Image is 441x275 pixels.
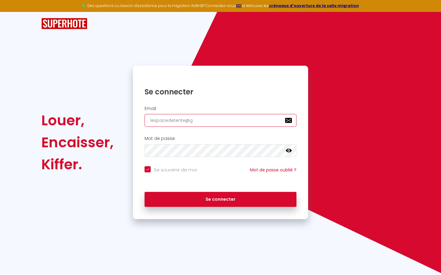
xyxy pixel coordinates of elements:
[41,153,114,175] div: Kiffer.
[145,87,296,97] h1: Se connecter
[145,106,296,111] h2: Email
[145,114,296,127] input: Ton Email
[145,136,296,141] h2: Mot de passe
[41,18,87,29] img: SuperHote logo
[5,2,23,21] button: Ouvrir le widget de chat LiveChat
[145,192,296,207] button: Se connecter
[41,131,114,153] div: Encaisser,
[269,3,359,8] a: créneaux d'ouverture de la salle migration
[250,167,296,173] a: Mot de passe oublié ?
[236,3,242,8] a: ICI
[41,109,114,131] div: Louer,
